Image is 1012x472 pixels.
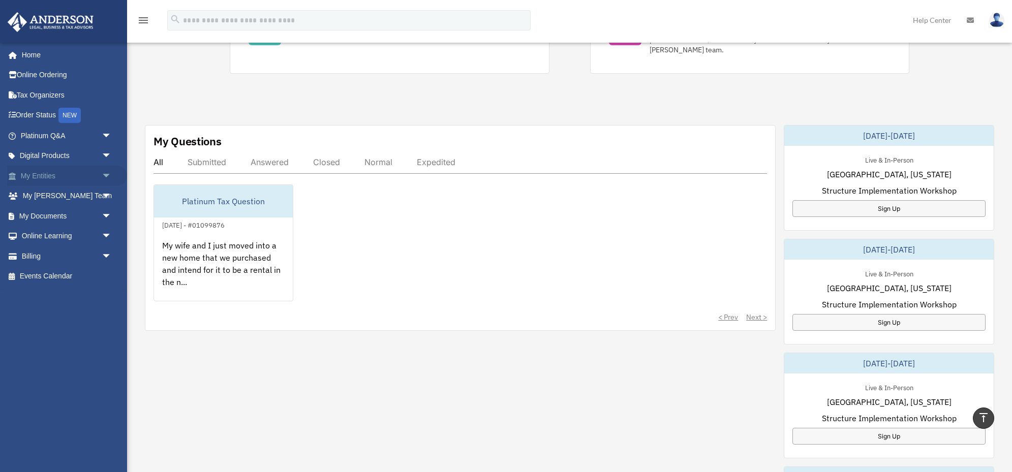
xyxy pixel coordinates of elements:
span: Structure Implementation Workshop [822,412,957,424]
i: search [170,14,181,25]
span: arrow_drop_down [102,125,122,146]
a: Tax Organizers [7,85,127,105]
span: Structure Implementation Workshop [822,184,957,197]
div: Platinum Tax Question [154,185,293,217]
div: Normal [364,157,392,167]
span: arrow_drop_down [102,226,122,247]
a: Platinum Tax Question[DATE] - #01099876My wife and I just moved into a new home that we purchased... [154,184,293,301]
div: My Questions [154,134,222,149]
img: User Pic [989,13,1004,27]
a: Online Learningarrow_drop_down [7,226,127,246]
div: All [154,157,163,167]
a: menu [137,18,149,26]
i: vertical_align_top [977,412,990,424]
span: [GEOGRAPHIC_DATA], [US_STATE] [827,282,952,294]
span: arrow_drop_down [102,166,122,186]
div: Answered [251,157,289,167]
a: Home [7,45,122,65]
span: arrow_drop_down [102,246,122,267]
img: Anderson Advisors Platinum Portal [5,12,97,32]
a: My Documentsarrow_drop_down [7,206,127,226]
div: Submitted [188,157,226,167]
div: NEW [58,108,81,123]
div: Expedited [417,157,455,167]
a: Online Ordering [7,65,127,85]
div: Live & In-Person [857,382,922,392]
span: [GEOGRAPHIC_DATA], [US_STATE] [827,396,952,408]
div: [DATE]-[DATE] [784,353,994,373]
a: Platinum Q&Aarrow_drop_down [7,125,127,146]
div: Live & In-Person [857,268,922,278]
span: Structure Implementation Workshop [822,298,957,310]
a: Events Calendar [7,266,127,287]
a: vertical_align_top [973,407,994,429]
a: Order StatusNEW [7,105,127,126]
a: Digital Productsarrow_drop_down [7,146,127,166]
a: Sign Up [792,428,986,445]
div: [DATE]-[DATE] [784,239,994,260]
a: Sign Up [792,200,986,217]
a: Sign Up [792,314,986,331]
div: [DATE] - #01099876 [154,219,233,230]
a: My [PERSON_NAME] Teamarrow_drop_down [7,186,127,206]
a: My Entitiesarrow_drop_down [7,166,127,186]
span: arrow_drop_down [102,146,122,167]
div: My wife and I just moved into a new home that we purchased and intend for it to be a rental in th... [154,231,293,310]
span: [GEOGRAPHIC_DATA], [US_STATE] [827,168,952,180]
div: Closed [313,157,340,167]
div: Live & In-Person [857,154,922,165]
i: menu [137,14,149,26]
a: Billingarrow_drop_down [7,246,127,266]
span: arrow_drop_down [102,206,122,227]
div: [DATE]-[DATE] [784,125,994,146]
span: arrow_drop_down [102,186,122,207]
